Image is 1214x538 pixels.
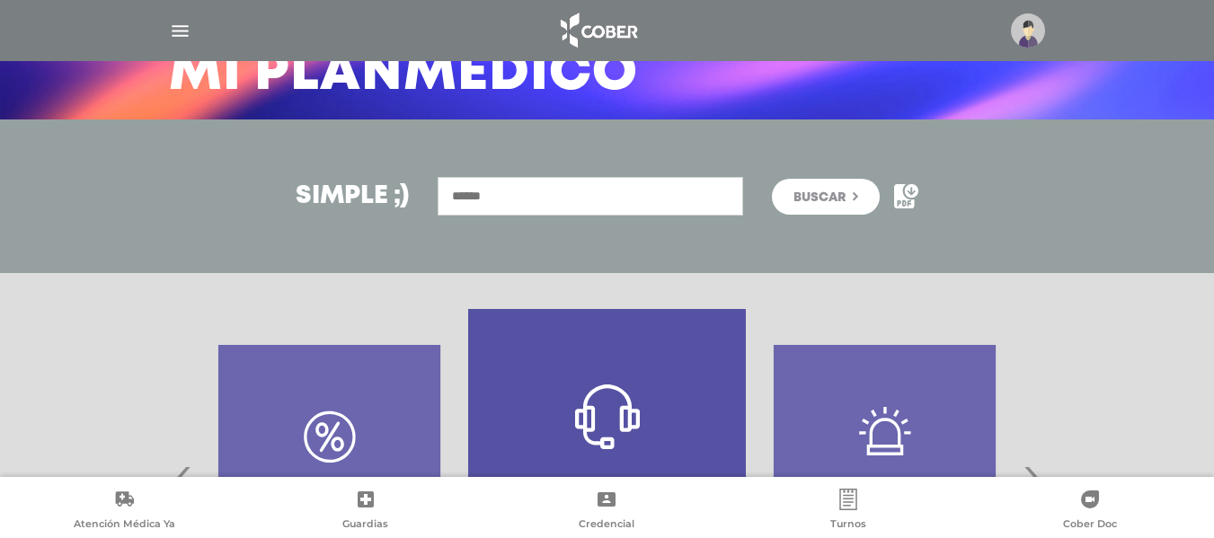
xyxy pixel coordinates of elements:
[551,9,645,52] img: logo_cober_home-white.png
[728,489,970,534] a: Turnos
[486,489,728,534] a: Credencial
[772,179,880,215] button: Buscar
[342,517,388,534] span: Guardias
[969,489,1210,534] a: Cober Doc
[1011,13,1045,48] img: profile-placeholder.svg
[793,191,846,204] span: Buscar
[296,184,409,209] h3: Simple ;)
[1018,440,1053,537] span: Next
[162,440,197,537] span: Previous
[74,517,175,534] span: Atención Médica Ya
[579,517,634,534] span: Credencial
[830,517,866,534] span: Turnos
[1063,517,1117,534] span: Cober Doc
[4,489,245,534] a: Atención Médica Ya
[245,489,487,534] a: Guardias
[169,51,638,98] h3: Mi Plan Médico
[169,20,191,42] img: Cober_menu-lines-white.svg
